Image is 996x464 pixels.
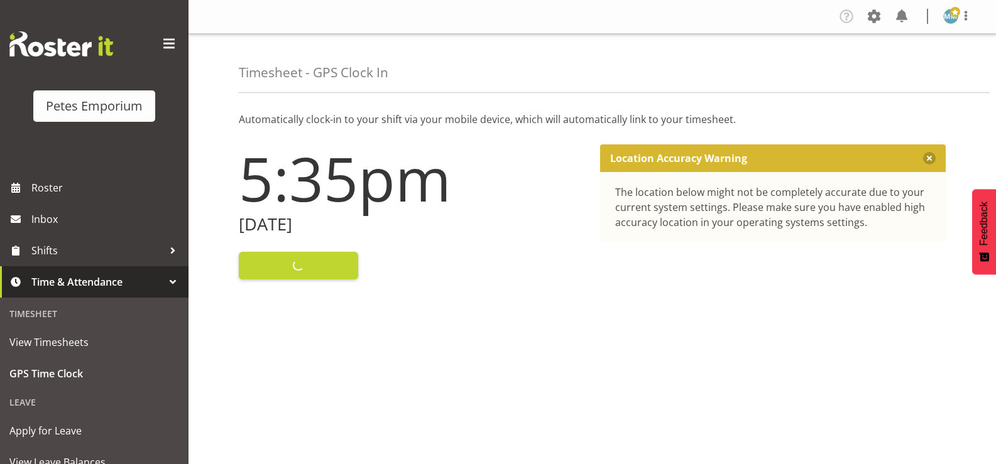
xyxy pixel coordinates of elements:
[239,112,946,127] p: Automatically clock-in to your shift via your mobile device, which will automatically link to you...
[9,333,179,352] span: View Timesheets
[31,210,182,229] span: Inbox
[239,144,585,212] h1: 5:35pm
[3,358,185,389] a: GPS Time Clock
[3,415,185,446] a: Apply for Leave
[46,97,143,116] div: Petes Emporium
[3,326,185,358] a: View Timesheets
[923,152,936,165] button: Close message
[610,152,747,165] p: Location Accuracy Warning
[239,215,585,234] h2: [DATE]
[239,65,388,80] h4: Timesheet - GPS Clock In
[9,421,179,440] span: Apply for Leave
[9,364,179,383] span: GPS Time Clock
[3,389,185,415] div: Leave
[31,241,163,260] span: Shifts
[972,189,996,274] button: Feedback - Show survey
[31,178,182,197] span: Roster
[615,185,931,230] div: The location below might not be completely accurate due to your current system settings. Please m...
[9,31,113,57] img: Rosterit website logo
[943,9,958,24] img: mandy-mosley3858.jpg
[3,301,185,326] div: Timesheet
[978,202,990,245] span: Feedback
[31,272,163,291] span: Time & Attendance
